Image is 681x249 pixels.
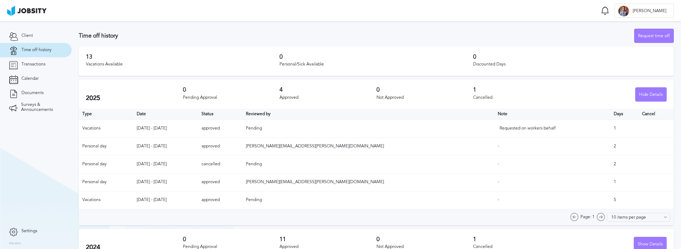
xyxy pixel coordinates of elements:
th: Toggle SortBy [494,109,610,119]
h3: 1 [473,236,570,243]
td: 2 [610,155,639,173]
td: Personal day [79,137,133,155]
h3: 0 [376,87,473,93]
td: [DATE] - [DATE] [133,191,198,209]
td: cancelled [198,155,243,173]
button: C[PERSON_NAME] [614,4,674,18]
span: Time off history [21,48,52,53]
h3: 11 [279,236,376,243]
span: - [498,161,499,166]
span: Transactions [21,62,45,67]
td: approved [198,119,243,137]
span: [PERSON_NAME] [629,9,670,14]
h3: 1 [473,87,570,93]
h3: 0 [183,87,280,93]
td: [DATE] - [DATE] [133,173,198,191]
span: Pending [246,197,262,202]
span: [PERSON_NAME][EMAIL_ADDRESS][PERSON_NAME][DOMAIN_NAME] [246,143,384,148]
th: Days [610,109,639,119]
div: Cancelled [473,95,570,100]
td: 1 [610,173,639,191]
td: approved [198,173,243,191]
td: Personal day [79,155,133,173]
span: - [498,143,499,148]
h3: 4 [279,87,376,93]
span: Page: 1 [580,215,595,220]
td: [DATE] - [DATE] [133,155,198,173]
div: Personal/Sick Available [279,62,473,67]
div: Vacations Available [86,62,279,67]
div: Request time off [634,29,673,43]
div: Discounted Days [473,62,667,67]
h3: 0 [183,236,280,243]
td: [DATE] - [DATE] [133,119,198,137]
td: [DATE] - [DATE] [133,137,198,155]
td: approved [198,191,243,209]
div: C [618,6,629,16]
span: - [498,179,499,184]
span: Pending [246,126,262,131]
div: Requested on workers behalf [500,126,571,131]
div: Approved [279,95,376,100]
button: Hide Details [635,87,667,102]
label: Version: [9,241,22,246]
th: Type [79,109,133,119]
span: Surveys & Announcements [21,102,63,112]
span: Calendar [21,76,39,81]
img: ab4bad089aa723f57921c736e9817d99.png [7,6,47,16]
span: - [498,197,499,202]
span: Pending [246,161,262,166]
h3: 0 [376,236,473,243]
th: Toggle SortBy [133,109,198,119]
th: Toggle SortBy [198,109,243,119]
td: 5 [610,191,639,209]
h3: 0 [279,54,473,60]
div: Not Approved [376,95,473,100]
span: [PERSON_NAME][EMAIL_ADDRESS][PERSON_NAME][DOMAIN_NAME] [246,179,384,184]
span: Client [21,33,33,38]
td: Vacations [79,191,133,209]
div: Pending Approval [183,95,280,100]
h3: 13 [86,54,279,60]
td: 1 [610,119,639,137]
span: Settings [21,229,37,234]
td: Vacations [79,119,133,137]
span: Documents [21,91,44,96]
div: Hide Details [636,88,666,102]
td: 2 [610,137,639,155]
button: Request time off [634,29,674,43]
th: Toggle SortBy [242,109,494,119]
h2: 2025 [86,94,183,102]
td: Personal day [79,173,133,191]
td: approved [198,137,243,155]
h3: Time off history [79,33,634,39]
h3: 0 [473,54,667,60]
th: Cancel [638,109,674,119]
